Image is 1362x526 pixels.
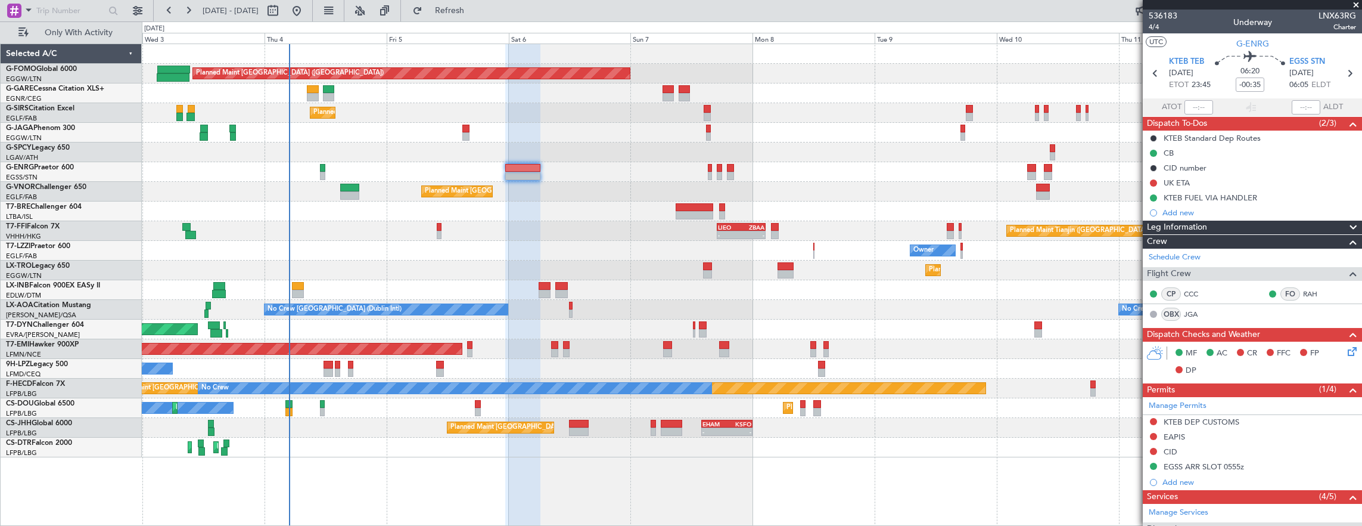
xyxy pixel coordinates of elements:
[1247,348,1257,360] span: CR
[6,223,27,230] span: T7-FFI
[6,341,79,348] a: T7-EMIHawker 900XP
[1164,178,1190,188] div: UK ETA
[6,203,82,211] a: T7-BREChallenger 604
[6,400,74,407] a: CS-DOUGlobal 6500
[6,105,29,112] span: G-SIRS
[1289,67,1314,79] span: [DATE]
[6,271,42,280] a: EGGW/LTN
[1122,301,1205,318] div: No Crew [PERSON_NAME]
[6,173,38,182] a: EGSS/STN
[509,33,631,44] div: Sat 6
[6,144,70,151] a: G-SPCYLegacy 650
[6,105,74,112] a: G-SIRSCitation Excel
[1319,490,1336,503] span: (4/5)
[741,224,764,231] div: ZBAA
[6,134,42,143] a: EGGW/LTN
[6,330,80,339] a: EVRA/[PERSON_NAME]
[997,33,1119,44] div: Wed 10
[6,243,30,250] span: T7-LZZI
[1147,235,1167,249] span: Crew
[1184,309,1211,320] a: JGA
[727,420,751,428] div: KSFO
[1164,133,1261,143] div: KTEB Standard Dep Routes
[913,242,934,259] div: Owner
[1146,36,1167,47] button: UTC
[875,33,997,44] div: Tue 9
[387,33,509,44] div: Fri 5
[6,420,32,427] span: CS-JHH
[6,193,37,202] a: EGLF/FAB
[6,184,86,191] a: G-VNORChallenger 650
[6,361,30,368] span: 9H-LPZ
[6,114,37,123] a: EGLF/FAB
[1147,490,1178,504] span: Services
[929,261,1007,279] div: Planned Maint Dusseldorf
[1169,56,1204,68] span: KTEB TEB
[1169,79,1189,91] span: ETOT
[144,24,164,34] div: [DATE]
[6,153,38,162] a: LGAV/ATH
[1164,163,1206,173] div: CID number
[6,429,37,438] a: LFPB/LBG
[6,361,68,368] a: 9H-LPZLegacy 500
[1319,10,1356,22] span: LNX63RG
[702,428,727,435] div: -
[1311,79,1330,91] span: ELDT
[6,380,65,388] a: F-HECDFalcon 7X
[1147,328,1260,342] span: Dispatch Checks and Weather
[6,232,41,241] a: VHHH/HKG
[1192,79,1211,91] span: 23:45
[6,448,37,457] a: LFPB/LBG
[718,224,741,231] div: LIEO
[1319,117,1336,129] span: (2/3)
[1217,348,1227,360] span: AC
[1184,100,1213,115] input: --:--
[6,370,41,379] a: LFMD/CEQ
[1277,348,1291,360] span: FFC
[6,212,33,221] a: LTBA/ISL
[1164,148,1174,158] div: CB
[201,379,229,397] div: No Crew
[1186,348,1197,360] span: MF
[6,311,76,320] a: [PERSON_NAME]/QSA
[407,1,478,20] button: Refresh
[1149,22,1177,32] span: 4/4
[6,282,29,289] span: LX-INB
[1164,462,1244,472] div: EGSS ARR SLOT 0555z
[1169,67,1193,79] span: [DATE]
[1149,507,1208,519] a: Manage Services
[6,409,37,418] a: LFPB/LBG
[1303,289,1330,299] a: RAH
[1161,287,1181,301] div: CP
[1319,22,1356,32] span: Charter
[1149,252,1201,264] a: Schedule Crew
[1149,400,1206,412] a: Manage Permits
[1162,101,1181,113] span: ATOT
[6,164,74,171] a: G-ENRGPraetor 600
[6,262,32,270] span: LX-TRO
[630,33,752,44] div: Sun 7
[1289,79,1308,91] span: 06:05
[1147,267,1191,281] span: Flight Crew
[450,419,638,437] div: Planned Maint [GEOGRAPHIC_DATA] ([GEOGRAPHIC_DATA])
[1010,222,1149,240] div: Planned Maint Tianjin ([GEOGRAPHIC_DATA])
[1236,38,1269,50] span: G-ENRG
[1323,101,1343,113] span: ALDT
[6,321,84,329] a: T7-DYNChallenger 604
[268,301,402,318] div: No Crew [GEOGRAPHIC_DATA] (Dublin Intl)
[1319,383,1336,395] span: (1/4)
[425,182,612,200] div: Planned Maint [GEOGRAPHIC_DATA] ([GEOGRAPHIC_DATA])
[1161,308,1181,321] div: OBX
[6,75,42,83] a: EGGW/LTN
[6,440,32,447] span: CS-DTR
[702,420,727,428] div: EHAM
[6,389,37,398] a: LFPB/LBG
[6,85,104,92] a: G-GARECessna Citation XLS+
[718,231,741,239] div: -
[1164,432,1185,442] div: EAPIS
[1147,383,1175,397] span: Permits
[1310,348,1319,360] span: FP
[6,164,34,171] span: G-ENRG
[1149,10,1177,22] span: 536183
[6,302,91,309] a: LX-AOACitation Mustang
